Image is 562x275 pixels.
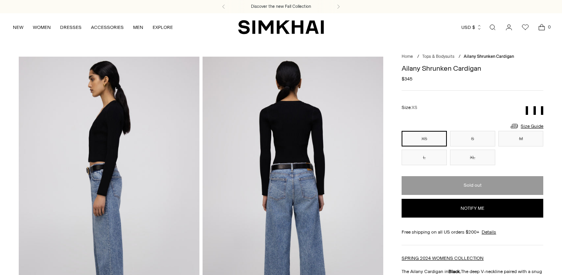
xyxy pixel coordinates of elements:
[238,20,324,35] a: SIMKHAI
[402,104,417,111] label: Size:
[518,20,533,35] a: Wishlist
[402,229,543,236] div: Free shipping on all US orders $200+
[251,4,311,10] a: Discover the new Fall Collection
[402,54,413,59] a: Home
[402,131,447,146] button: XS
[510,121,543,131] a: Size Guide
[546,23,553,30] span: 0
[498,131,544,146] button: M
[412,105,417,110] span: XS
[461,19,482,36] button: USD $
[501,20,517,35] a: Go to the account page
[402,255,484,261] a: SPRING 2024 WOMENS COLLECTION
[91,19,124,36] a: ACCESSORIES
[33,19,51,36] a: WOMEN
[485,20,500,35] a: Open search modal
[534,20,550,35] a: Open cart modal
[422,54,454,59] a: Tops & Bodysuits
[402,75,413,82] span: $345
[459,54,461,60] div: /
[60,19,82,36] a: DRESSES
[448,269,461,274] strong: Black.
[464,54,514,59] span: Ailany Shrunken Cardigan
[153,19,173,36] a: EXPLORE
[402,150,447,165] button: L
[402,65,543,72] h1: Ailany Shrunken Cardigan
[417,54,419,60] div: /
[13,19,23,36] a: NEW
[482,229,496,236] a: Details
[450,131,495,146] button: S
[133,19,143,36] a: MEN
[402,54,543,60] nav: breadcrumbs
[402,199,543,218] button: Notify me
[450,150,495,165] button: XL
